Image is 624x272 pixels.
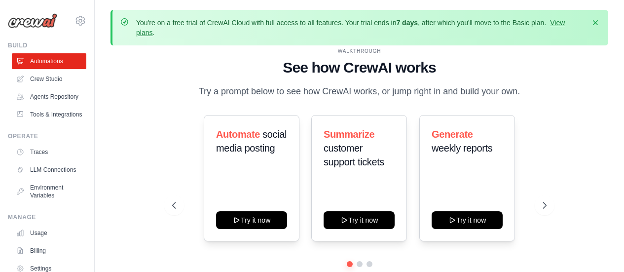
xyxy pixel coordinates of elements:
a: Tools & Integrations [12,107,86,122]
button: Try it now [432,211,503,229]
span: social media posting [216,129,287,154]
a: Automations [12,53,86,69]
img: Logo [8,13,57,28]
p: You're on a free trial of CrewAI Cloud with full access to all features. Your trial ends in , aft... [136,18,585,38]
a: Billing [12,243,86,259]
a: Agents Repository [12,89,86,105]
strong: 7 days [396,19,418,27]
span: weekly reports [432,143,492,154]
span: customer support tickets [324,143,384,167]
span: Summarize [324,129,374,140]
span: Automate [216,129,260,140]
p: Try a prompt below to see how CrewAI works, or jump right in and build your own. [194,84,525,99]
a: LLM Connections [12,162,86,178]
button: Try it now [324,211,395,229]
button: Try it now [216,211,287,229]
div: Build [8,41,86,49]
a: Crew Studio [12,71,86,87]
div: Manage [8,213,86,221]
a: Usage [12,225,86,241]
h1: See how CrewAI works [172,59,547,77]
iframe: Chat Widget [575,225,624,272]
div: WALKTHROUGH [172,47,547,55]
a: Traces [12,144,86,160]
div: Operate [8,132,86,140]
span: Generate [432,129,473,140]
a: Environment Variables [12,180,86,203]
